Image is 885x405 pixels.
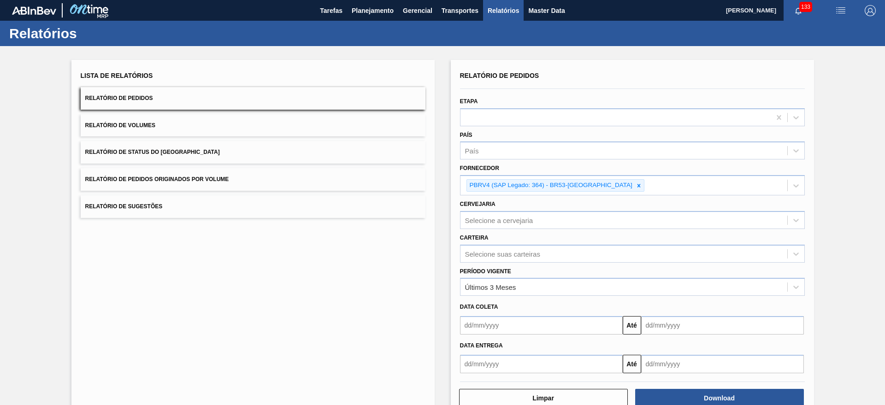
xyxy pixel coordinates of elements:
div: Últimos 3 Meses [465,283,516,291]
span: Relatório de Volumes [85,122,155,129]
button: Até [623,355,641,373]
input: dd/mm/yyyy [641,316,804,335]
label: Fornecedor [460,165,499,171]
button: Relatório de Pedidos [81,87,425,110]
button: Relatório de Status do [GEOGRAPHIC_DATA] [81,141,425,164]
span: Relatórios [488,5,519,16]
span: Relatório de Pedidos [460,72,539,79]
div: Selecione a cervejaria [465,216,533,224]
input: dd/mm/yyyy [460,355,623,373]
button: Relatório de Pedidos Originados por Volume [81,168,425,191]
h1: Relatórios [9,28,173,39]
button: Relatório de Sugestões [81,195,425,218]
label: Cervejaria [460,201,496,207]
div: Selecione suas carteiras [465,250,540,258]
span: Data entrega [460,342,503,349]
label: Carteira [460,235,489,241]
input: dd/mm/yyyy [641,355,804,373]
span: Gerencial [403,5,432,16]
img: Logout [865,5,876,16]
span: Tarefas [320,5,342,16]
img: userActions [835,5,846,16]
span: 133 [799,2,812,12]
span: Transportes [442,5,478,16]
span: Data coleta [460,304,498,310]
label: Período Vigente [460,268,511,275]
input: dd/mm/yyyy [460,316,623,335]
button: Notificações [784,4,813,17]
label: País [460,132,472,138]
span: Relatório de Sugestões [85,203,163,210]
span: Lista de Relatórios [81,72,153,79]
button: Até [623,316,641,335]
div: PBRV4 (SAP Legado: 364) - BR53-[GEOGRAPHIC_DATA] [467,180,634,191]
img: TNhmsLtSVTkK8tSr43FrP2fwEKptu5GPRR3wAAAABJRU5ErkJggg== [12,6,56,15]
span: Relatório de Pedidos Originados por Volume [85,176,229,182]
button: Relatório de Volumes [81,114,425,137]
label: Etapa [460,98,478,105]
span: Planejamento [352,5,394,16]
span: Relatório de Status do [GEOGRAPHIC_DATA] [85,149,220,155]
span: Master Data [528,5,565,16]
span: Relatório de Pedidos [85,95,153,101]
div: País [465,147,479,155]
